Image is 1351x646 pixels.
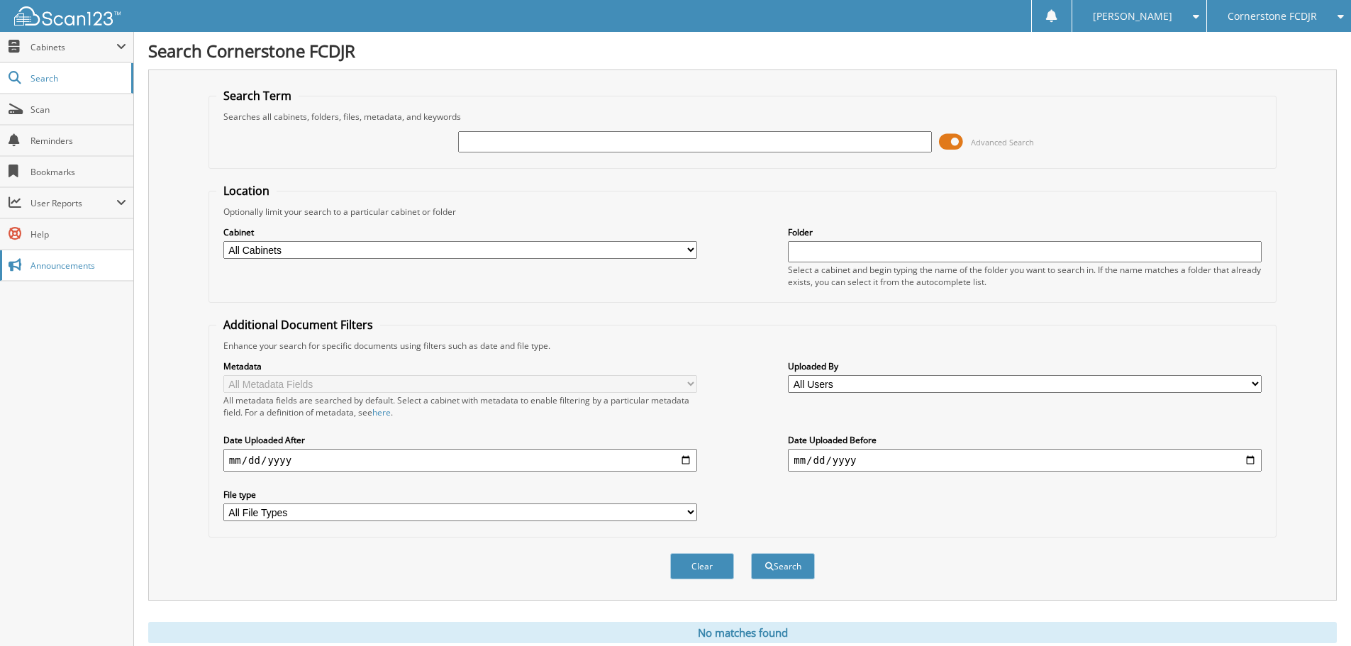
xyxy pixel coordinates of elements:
[1093,12,1172,21] span: [PERSON_NAME]
[30,72,124,84] span: Search
[216,317,380,333] legend: Additional Document Filters
[223,434,697,446] label: Date Uploaded After
[216,183,277,199] legend: Location
[223,394,697,418] div: All metadata fields are searched by default. Select a cabinet with metadata to enable filtering b...
[788,360,1262,372] label: Uploaded By
[30,228,126,240] span: Help
[30,260,126,272] span: Announcements
[216,111,1269,123] div: Searches all cabinets, folders, files, metadata, and keywords
[30,166,126,178] span: Bookmarks
[788,449,1262,472] input: end
[30,41,116,53] span: Cabinets
[670,553,734,579] button: Clear
[216,340,1269,352] div: Enhance your search for specific documents using filters such as date and file type.
[14,6,121,26] img: scan123-logo-white.svg
[30,197,116,209] span: User Reports
[30,104,126,116] span: Scan
[372,406,391,418] a: here
[971,137,1034,147] span: Advanced Search
[223,449,697,472] input: start
[1228,12,1317,21] span: Cornerstone FCDJR
[223,226,697,238] label: Cabinet
[788,226,1262,238] label: Folder
[788,264,1262,288] div: Select a cabinet and begin typing the name of the folder you want to search in. If the name match...
[30,135,126,147] span: Reminders
[148,39,1337,62] h1: Search Cornerstone FCDJR
[1280,578,1351,646] iframe: Chat Widget
[223,360,697,372] label: Metadata
[216,88,299,104] legend: Search Term
[751,553,815,579] button: Search
[788,434,1262,446] label: Date Uploaded Before
[223,489,697,501] label: File type
[148,622,1337,643] div: No matches found
[216,206,1269,218] div: Optionally limit your search to a particular cabinet or folder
